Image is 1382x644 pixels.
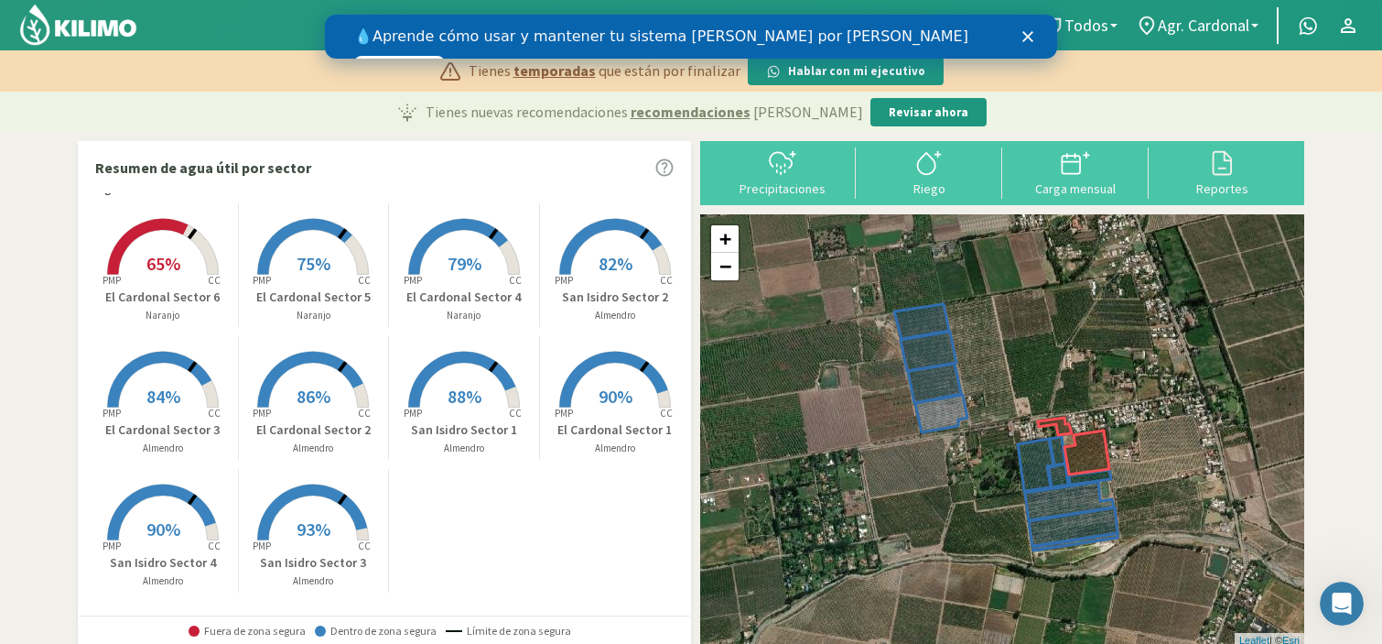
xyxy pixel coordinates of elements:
[88,573,238,589] p: Almendro
[540,308,691,323] p: Almendro
[599,252,632,275] span: 82%
[389,420,539,440] p: San Isidro Sector 1
[208,407,221,420] tspan: CC
[599,60,740,82] span: que están por finalizar
[660,407,673,420] tspan: CC
[540,420,691,440] p: El Cardonal Sector 1
[748,57,944,86] button: Hablar con mi ejecutivo
[448,252,481,275] span: 79%
[1008,182,1143,195] div: Carga mensual
[426,101,863,123] p: Tienes nuevas recomendaciones
[1002,147,1149,196] button: Carga mensual
[404,407,422,420] tspan: PMP
[359,407,372,420] tspan: CC
[1149,147,1295,196] button: Reportes
[697,16,716,27] div: Cerrar
[146,385,180,408] span: 84%
[446,625,571,638] span: Límite de zona segura
[861,182,997,195] div: Riego
[631,101,750,123] span: recomendaciones
[253,407,271,420] tspan: PMP
[88,420,238,440] p: El Cardonal Sector 3
[509,274,522,287] tspan: CC
[239,573,389,589] p: Almendro
[509,407,522,420] tspan: CC
[359,540,372,552] tspan: CC
[715,182,850,195] div: Precipitaciones
[239,420,389,440] p: El Cardonal Sector 2
[513,60,596,82] span: temporadas
[599,385,632,408] span: 90%
[404,274,422,287] tspan: PMP
[95,157,311,179] p: Resumen de agua útil por sector
[1320,582,1364,626] iframe: Intercom live chat
[146,518,180,540] span: 90%
[208,540,221,552] tspan: CC
[711,225,739,253] a: Zoom in
[297,518,330,540] span: 93%
[540,441,691,456] p: Almendro
[29,41,120,63] a: Ver videos
[389,308,539,323] p: Naranjo
[189,625,306,638] span: Fuera de zona segura
[103,274,121,287] tspan: PMP
[315,625,437,638] span: Dentro de zona segura
[389,441,539,456] p: Almendro
[555,407,573,420] tspan: PMP
[389,288,539,307] p: El Cardonal Sector 4
[856,147,1002,196] button: Riego
[208,274,221,287] tspan: CC
[660,274,673,287] tspan: CC
[18,3,138,47] img: Kilimo
[1158,16,1249,35] span: Agr. Cardonal
[469,60,740,82] p: Tienes
[788,62,925,81] p: Hablar con mi ejecutivo
[711,253,739,280] a: Zoom out
[870,98,987,127] button: Revisar ahora
[253,540,271,552] tspan: PMP
[1064,16,1108,35] span: Todos
[239,308,389,323] p: Naranjo
[325,15,1057,59] iframe: Intercom live chat banner
[239,553,389,573] p: San Isidro Sector 3
[103,407,121,420] tspan: PMP
[448,385,481,408] span: 88%
[88,441,238,456] p: Almendro
[88,308,238,323] p: Naranjo
[889,104,968,122] p: Revisar ahora
[103,540,121,552] tspan: PMP
[753,101,863,123] span: [PERSON_NAME]
[709,147,856,196] button: Precipitaciones
[540,288,691,307] p: San Isidro Sector 2
[1154,182,1290,195] div: Reportes
[88,288,238,307] p: El Cardonal Sector 6
[146,252,180,275] span: 65%
[239,441,389,456] p: Almendro
[239,288,389,307] p: El Cardonal Sector 5
[297,385,330,408] span: 86%
[359,274,372,287] tspan: CC
[88,553,238,573] p: San Isidro Sector 4
[555,274,573,287] tspan: PMP
[297,252,330,275] span: 75%
[253,274,271,287] tspan: PMP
